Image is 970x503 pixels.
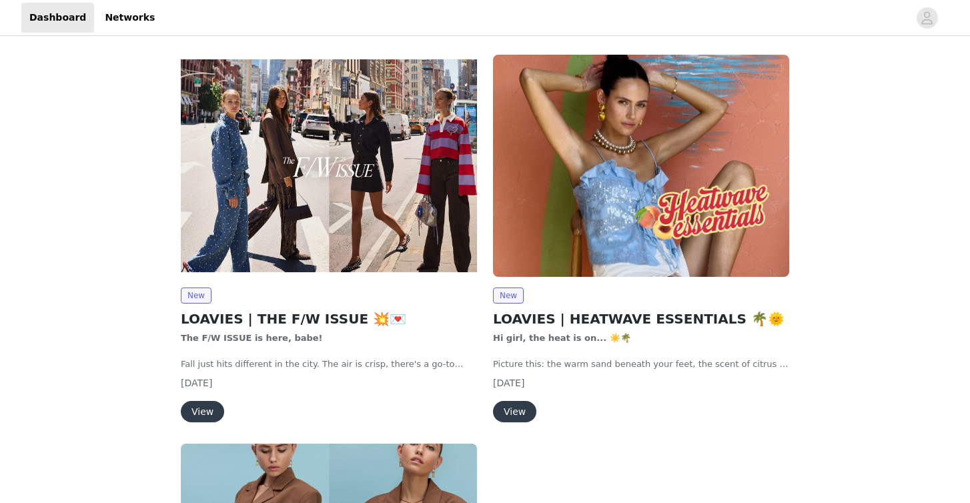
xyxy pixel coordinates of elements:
p: Picture this: the warm sand beneath your feet, the scent of citrus in the air, and a golden haze ... [493,358,789,371]
span: [DATE] [181,378,212,388]
span: New [493,288,524,304]
a: View [493,407,536,417]
a: View [181,407,224,417]
span: New [181,288,211,304]
button: View [493,401,536,422]
button: View [181,401,224,422]
div: avatar [921,7,933,29]
strong: Hi girl, the heat is on... ☀️🌴 [493,333,631,343]
span: [DATE] [493,378,524,388]
img: LOAVIES [493,55,789,277]
a: Dashboard [21,3,94,33]
strong: The F/W ISSUE is here, babe! [181,333,323,343]
p: Fall just hits different in the city. The air is crisp, there's a go-to coffee in hand, and the f... [181,358,477,371]
a: Networks [97,3,163,33]
h2: LOAVIES | THE F/W ISSUE 💥💌 [181,309,477,329]
img: LOAVIES [181,55,477,277]
h2: LOAVIES | HEATWAVE ESSENTIALS 🌴🌞 [493,309,789,329]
